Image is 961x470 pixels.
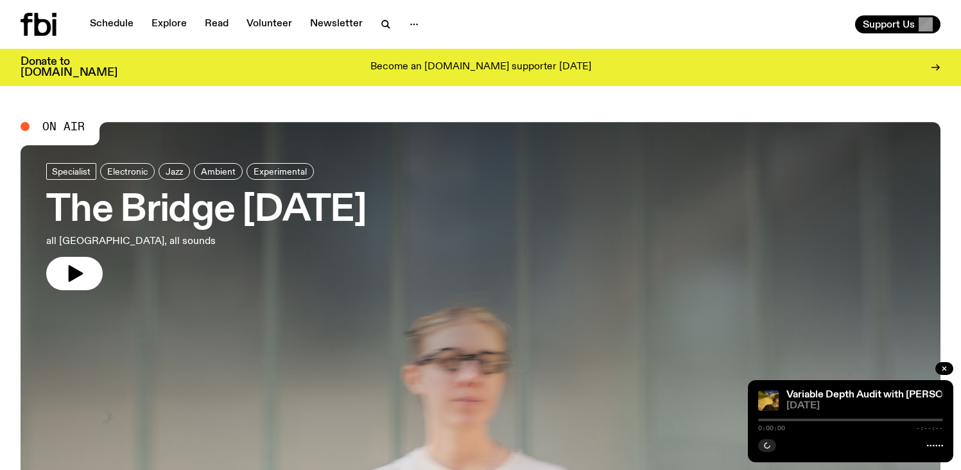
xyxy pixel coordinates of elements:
a: Schedule [82,15,141,33]
span: -:--:-- [916,425,943,431]
a: Newsletter [302,15,370,33]
span: Support Us [863,19,915,30]
a: Specialist [46,163,96,180]
a: Ambient [194,163,243,180]
button: Support Us [855,15,940,33]
a: Jazz [159,163,190,180]
p: all [GEOGRAPHIC_DATA], all sounds [46,234,367,249]
a: Volunteer [239,15,300,33]
span: 0:00:00 [758,425,785,431]
span: On Air [42,121,85,132]
a: Electronic [100,163,155,180]
span: Ambient [201,166,236,176]
span: Specialist [52,166,91,176]
a: Experimental [247,163,314,180]
p: Become an [DOMAIN_NAME] supporter [DATE] [370,62,591,73]
span: [DATE] [786,401,943,411]
a: Read [197,15,236,33]
h3: Donate to [DOMAIN_NAME] [21,57,117,78]
span: Jazz [166,166,183,176]
span: Electronic [107,166,148,176]
a: The Bridge [DATE]all [GEOGRAPHIC_DATA], all sounds [46,163,367,290]
a: Explore [144,15,195,33]
span: Experimental [254,166,307,176]
h3: The Bridge [DATE] [46,193,367,229]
